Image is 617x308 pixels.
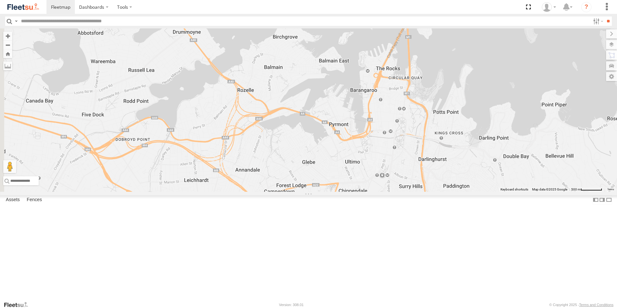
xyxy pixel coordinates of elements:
button: Map Scale: 500 m per 63 pixels [569,187,604,192]
div: Adrian Singleton [540,2,558,12]
div: © Copyright 2025 - [549,303,613,307]
i: ? [581,2,592,12]
label: Hide Summary Table [606,195,612,205]
div: Version: 308.01 [279,303,304,307]
label: Measure [3,61,12,70]
label: Assets [3,195,23,204]
label: Dock Summary Table to the Left [592,195,599,205]
button: Zoom in [3,32,12,40]
span: 500 m [571,188,581,191]
label: Map Settings [606,72,617,81]
label: Dock Summary Table to the Right [599,195,605,205]
label: Search Filter Options [591,16,604,26]
label: Fences [24,195,45,204]
img: fleetsu-logo-horizontal.svg [6,3,40,11]
a: Visit our Website [4,302,33,308]
label: Search Query [14,16,19,26]
a: Terms and Conditions [579,303,613,307]
button: Zoom Home [3,49,12,58]
span: Map data ©2025 Google [532,188,567,191]
button: Zoom out [3,40,12,49]
button: Drag Pegman onto the map to open Street View [3,160,16,173]
a: Terms (opens in new tab) [607,188,614,191]
button: Keyboard shortcuts [501,187,528,192]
